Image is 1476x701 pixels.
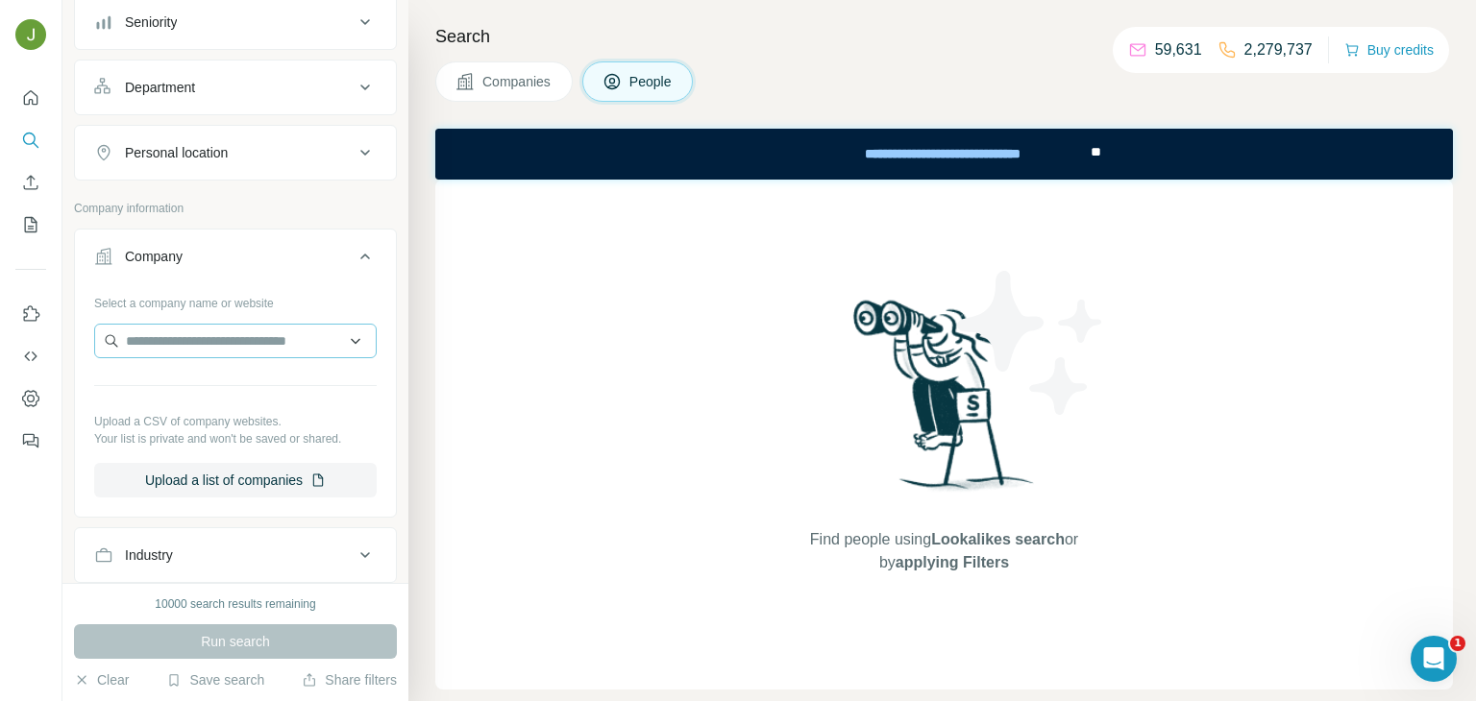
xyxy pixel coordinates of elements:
[302,670,397,689] button: Share filters
[931,531,1065,547] span: Lookalikes search
[15,297,46,331] button: Use Surfe on LinkedIn
[74,200,397,217] p: Company information
[435,23,1453,50] h4: Search
[15,381,46,416] button: Dashboard
[125,12,177,32] div: Seniority
[94,430,377,447] p: Your list is private and won't be saved or shared.
[75,130,396,176] button: Personal location
[482,72,553,91] span: Companies
[845,295,1045,509] img: Surfe Illustration - Woman searching with binoculars
[94,287,377,312] div: Select a company name or website
[15,19,46,50] img: Avatar
[896,554,1009,570] span: applying Filters
[15,123,46,157] button: Search
[1344,36,1434,63] button: Buy credits
[15,423,46,458] button: Feedback
[435,129,1453,180] iframe: Banner
[15,165,46,200] button: Enrich CSV
[1411,636,1457,682] iframe: Intercom live chat
[945,256,1118,429] img: Surfe Illustration - Stars
[15,81,46,115] button: Quick start
[94,463,377,497] button: Upload a list of companies
[155,595,315,613] div: 10000 search results remaining
[75,532,396,578] button: Industry
[94,413,377,430] p: Upload a CSV of company websites.
[1155,38,1202,61] p: 59,631
[1244,38,1313,61] p: 2,279,737
[75,233,396,287] button: Company
[15,207,46,242] button: My lists
[125,545,173,565] div: Industry
[125,143,228,162] div: Personal location
[74,670,129,689] button: Clear
[790,528,1097,574] span: Find people using or by
[125,78,195,97] div: Department
[1450,636,1465,651] span: 1
[125,247,183,266] div: Company
[15,339,46,374] button: Use Surfe API
[166,670,264,689] button: Save search
[629,72,674,91] span: People
[75,64,396,110] button: Department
